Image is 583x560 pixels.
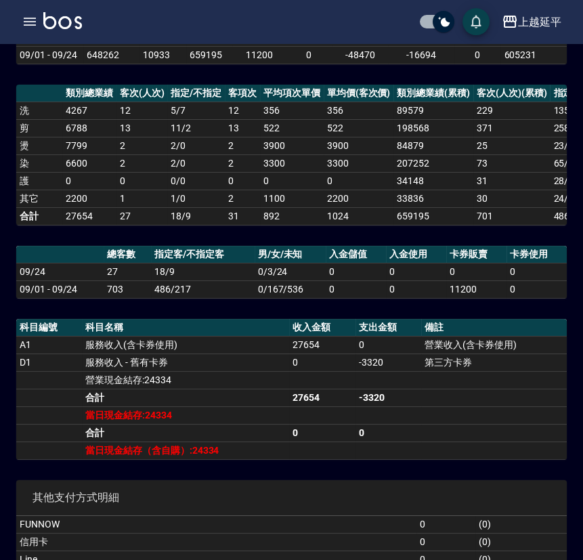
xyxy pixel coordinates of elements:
[518,14,561,30] div: 上越延平
[82,424,289,441] td: 合計
[473,102,550,119] td: 229
[167,137,225,154] td: 2 / 0
[225,172,260,190] td: 0
[260,85,324,102] th: 平均項次單價
[355,389,421,406] td: -3320
[116,190,168,207] td: 1
[386,263,446,280] td: 0
[500,46,567,64] td: 605231
[355,319,421,337] th: 支出金額
[393,102,473,119] td: 89579
[104,246,151,263] th: 總客數
[104,263,151,280] td: 27
[151,280,254,298] td: 486/217
[167,102,225,119] td: 5 / 7
[473,85,550,102] th: 客次(人次)(累積)
[16,46,83,64] td: 09/01 - 09/24
[289,353,355,371] td: 0
[260,207,324,225] td: 892
[506,263,567,280] td: 0
[506,280,567,298] td: 0
[83,46,139,64] td: 648262
[116,119,168,137] td: 13
[473,137,550,154] td: 25
[326,246,386,263] th: 入金儲值
[62,102,116,119] td: 4267
[255,246,326,263] th: 男/女/未知
[225,190,260,207] td: 2
[289,319,355,337] th: 收入金額
[16,190,62,207] td: 其它
[82,371,289,389] td: 營業現金結存:24334
[446,263,506,280] td: 0
[82,353,289,371] td: 服務收入 - 舊有卡券
[393,154,473,172] td: 207252
[255,263,326,280] td: 0/3/24
[355,424,421,441] td: 0
[289,389,355,406] td: 27654
[260,119,324,137] td: 522
[475,516,567,534] td: ( 0 )
[289,336,355,353] td: 27654
[62,137,116,154] td: 7799
[473,154,550,172] td: 73
[16,154,62,172] td: 染
[421,336,567,353] td: 營業收入(含卡券使用)
[324,119,394,137] td: 522
[324,85,394,102] th: 單均價(客次價)
[393,190,473,207] td: 33836
[167,190,225,207] td: 1 / 0
[496,8,567,36] button: 上越延平
[393,207,473,225] td: 659195
[104,280,151,298] td: 703
[225,207,260,225] td: 31
[326,280,386,298] td: 0
[116,154,168,172] td: 2
[151,246,254,263] th: 指定客/不指定客
[82,441,289,459] td: 當日現金結存（含自購）:24334
[33,491,550,504] span: 其他支付方式明細
[225,154,260,172] td: 2
[116,137,168,154] td: 2
[355,353,421,371] td: -3320
[62,85,116,102] th: 類別總業績
[151,263,254,280] td: 18/9
[286,46,332,64] td: 0
[225,119,260,137] td: 13
[16,263,104,280] td: 09/24
[388,46,454,64] td: -16694
[260,190,324,207] td: 1100
[386,246,446,263] th: 入金使用
[16,319,567,460] table: a dense table
[16,516,416,534] td: FUNNOW
[332,46,388,64] td: -48470
[462,8,490,35] button: save
[289,424,355,441] td: 0
[416,516,475,534] td: 0
[16,137,62,154] td: 燙
[473,172,550,190] td: 31
[62,119,116,137] td: 6788
[62,207,116,225] td: 27654
[355,336,421,353] td: 0
[475,533,567,551] td: ( 0 )
[393,172,473,190] td: 34148
[473,119,550,137] td: 371
[16,319,82,337] th: 科目編號
[225,85,260,102] th: 客項次
[473,190,550,207] td: 30
[16,102,62,119] td: 洗
[324,172,394,190] td: 0
[167,207,225,225] td: 18/9
[82,406,289,424] td: 當日現金結存:24334
[82,336,289,353] td: 服務收入(含卡券使用)
[116,102,168,119] td: 12
[393,85,473,102] th: 類別總業績(累積)
[116,172,168,190] td: 0
[446,246,506,263] th: 卡券販賣
[260,154,324,172] td: 3300
[324,190,394,207] td: 2200
[416,533,475,551] td: 0
[255,280,326,298] td: 0/167/536
[167,119,225,137] td: 11 / 2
